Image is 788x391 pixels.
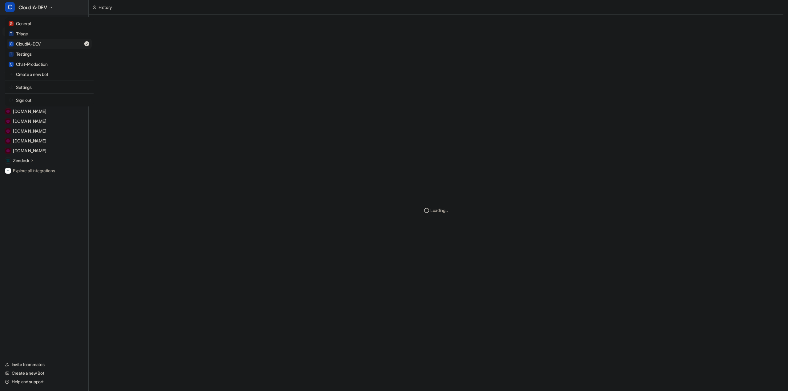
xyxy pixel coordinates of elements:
[9,41,41,47] div: CloudIA-DEV
[9,31,14,36] span: T
[9,20,31,27] div: General
[7,95,92,105] a: Sign out
[9,42,14,46] span: C
[9,97,14,103] img: reset
[7,69,92,79] a: Create a new bot
[9,21,14,26] span: G
[9,30,28,37] div: Triage
[5,2,15,12] span: C
[9,84,14,90] img: reset
[18,3,47,12] span: CloudIA-DEV
[9,52,14,57] span: T
[9,71,14,78] img: reset
[5,17,94,106] div: CCloudIA-DEV
[9,61,48,67] div: Chat-Production
[9,51,32,57] div: Testings
[9,62,14,67] span: C
[7,82,92,92] a: Settings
